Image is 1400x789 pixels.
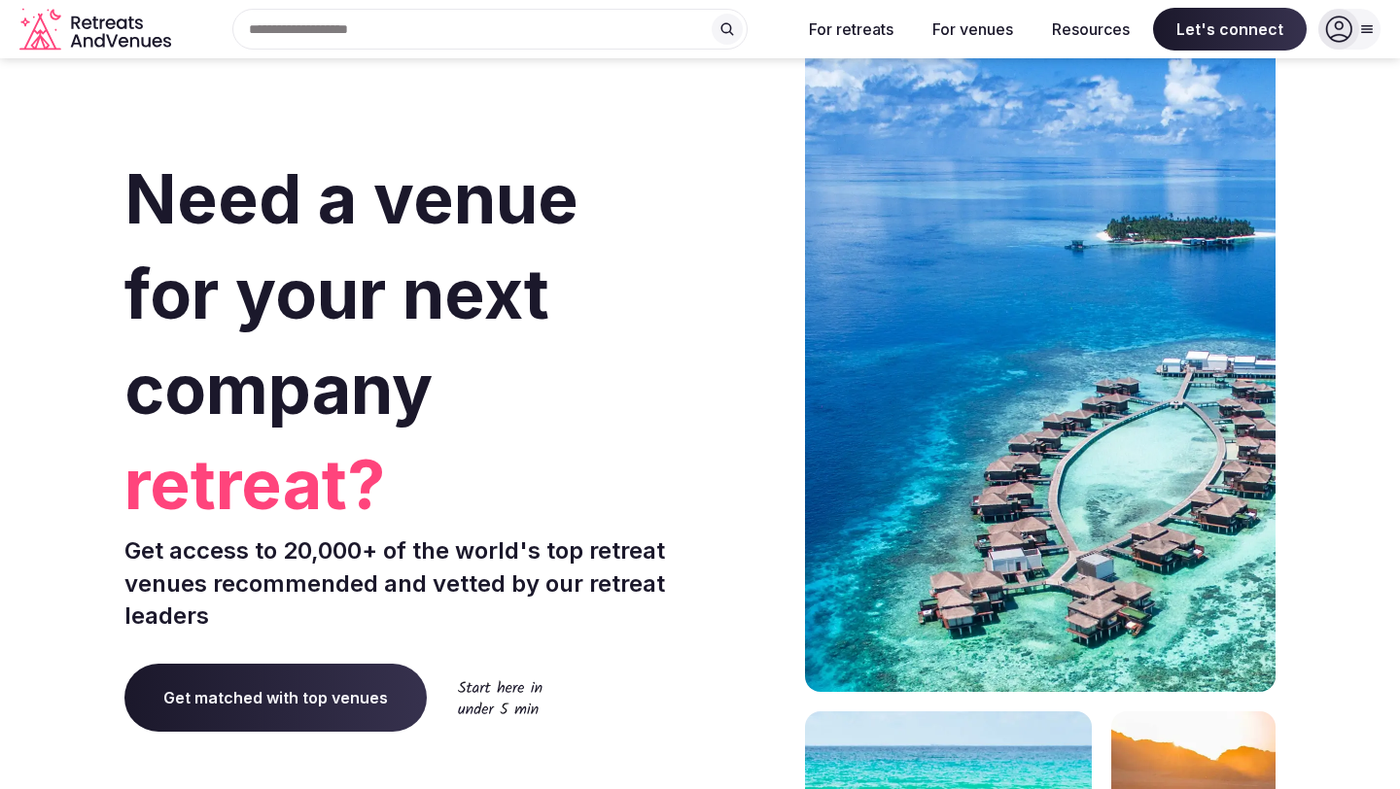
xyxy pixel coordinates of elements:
a: Get matched with top venues [124,664,427,732]
svg: Retreats and Venues company logo [19,8,175,51]
p: Get access to 20,000+ of the world's top retreat venues recommended and vetted by our retreat lea... [124,534,692,633]
span: Need a venue for your next company [124,157,578,430]
button: For retreats [793,8,909,51]
button: Resources [1036,8,1145,51]
a: Visit the homepage [19,8,175,51]
img: Start here in under 5 min [458,680,542,714]
span: Let's connect [1153,8,1307,51]
button: For venues [917,8,1029,51]
span: retreat? [124,437,692,532]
